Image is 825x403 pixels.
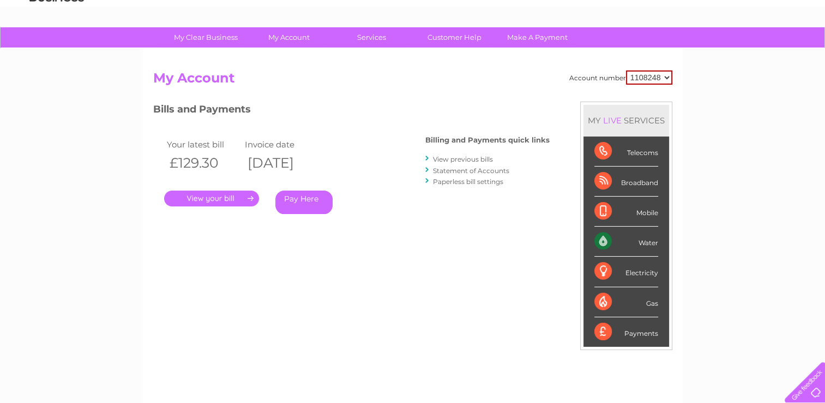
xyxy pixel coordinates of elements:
a: Contact [752,46,779,55]
a: My Clear Business [161,27,251,48]
a: Log out [789,46,815,55]
h2: My Account [153,70,672,91]
a: Blog [730,46,746,55]
div: Account number [569,70,672,85]
td: Invoice date [242,137,321,152]
div: Water [594,227,658,257]
th: £129.30 [164,152,243,174]
a: Statement of Accounts [433,167,509,175]
div: MY SERVICES [583,105,669,136]
div: Telecoms [594,137,658,167]
div: Clear Business is a trading name of Verastar Limited (registered in [GEOGRAPHIC_DATA] No. 3667643... [155,6,671,53]
a: Customer Help [410,27,499,48]
div: Mobile [594,197,658,227]
a: . [164,191,259,206]
a: 0333 014 3131 [619,5,695,19]
div: Payments [594,317,658,347]
td: Your latest bill [164,137,243,152]
a: View previous bills [433,155,493,163]
div: Electricity [594,257,658,287]
th: [DATE] [242,152,321,174]
a: Make A Payment [492,27,582,48]
h3: Bills and Payments [153,102,550,121]
a: Energy [660,46,684,55]
a: Telecoms [691,46,724,55]
div: LIVE [601,115,624,126]
div: Broadband [594,167,658,197]
img: logo.png [29,28,85,62]
h4: Billing and Payments quick links [425,136,550,144]
a: My Account [244,27,334,48]
a: Paperless bill settings [433,177,503,186]
div: Gas [594,287,658,317]
a: Services [327,27,417,48]
a: Pay Here [275,191,333,214]
a: Water [633,46,654,55]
